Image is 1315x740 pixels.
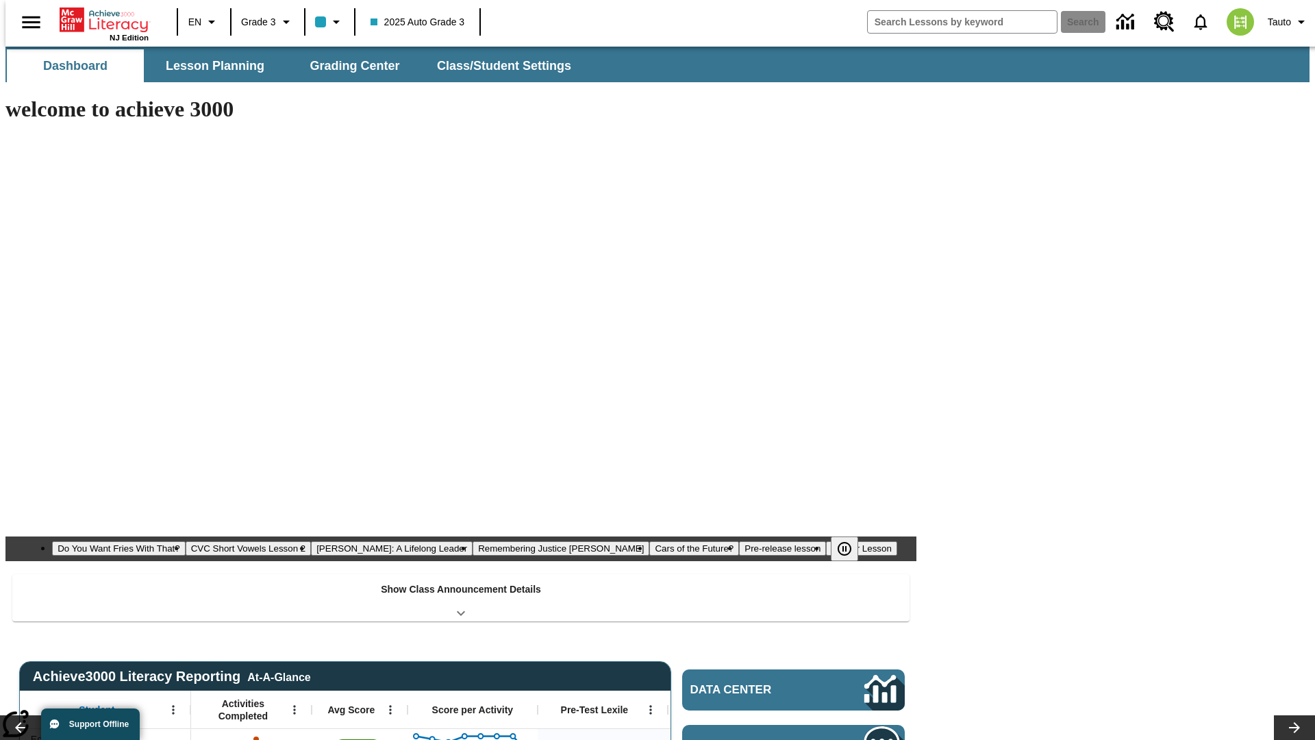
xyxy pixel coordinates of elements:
img: avatar image [1227,8,1254,36]
button: Lesson carousel, Next [1274,715,1315,740]
div: Pause [831,536,872,561]
button: Slide 7 Career Lesson [826,541,897,556]
span: Score per Activity [432,704,514,716]
div: Home [60,5,149,42]
button: Lesson Planning [147,49,284,82]
span: Pre-Test Lexile [561,704,629,716]
div: At-A-Glance [247,669,310,684]
span: Dashboard [43,58,108,74]
button: Slide 4 Remembering Justice O'Connor [473,541,649,556]
button: Profile/Settings [1262,10,1315,34]
button: Slide 1 Do You Want Fries With That? [52,541,186,556]
span: Achieve3000 Literacy Reporting [33,669,311,684]
a: Data Center [1108,3,1146,41]
button: Slide 3 Dianne Feinstein: A Lifelong Leader [311,541,473,556]
button: Grade: Grade 3, Select a grade [236,10,300,34]
span: Support Offline [69,719,129,729]
div: Show Class Announcement Details [12,574,910,621]
a: Data Center [682,669,905,711]
button: Class color is light blue. Change class color [310,10,350,34]
button: Open Menu [380,700,401,720]
a: Resource Center, Will open in new tab [1146,3,1183,40]
button: Support Offline [41,708,140,740]
button: Slide 2 CVC Short Vowels Lesson 2 [186,541,311,556]
button: Open Menu [284,700,305,720]
span: Lesson Planning [166,58,264,74]
button: Open Menu [163,700,184,720]
div: SubNavbar [5,47,1310,82]
span: 2025 Auto Grade 3 [371,15,465,29]
h1: welcome to achieve 3000 [5,97,916,122]
span: NJ Edition [110,34,149,42]
p: Show Class Announcement Details [381,582,541,597]
span: EN [188,15,201,29]
button: Language: EN, Select a language [182,10,226,34]
button: Slide 6 Pre-release lesson [739,541,826,556]
span: Class/Student Settings [437,58,571,74]
button: Class/Student Settings [426,49,582,82]
span: Tauto [1268,15,1291,29]
div: SubNavbar [5,49,584,82]
span: Avg Score [327,704,375,716]
span: Grading Center [310,58,399,74]
a: Notifications [1183,4,1218,40]
span: Data Center [690,683,818,697]
span: Grade 3 [241,15,276,29]
span: Student [79,704,114,716]
button: Dashboard [7,49,144,82]
button: Slide 5 Cars of the Future? [649,541,739,556]
input: search field [868,11,1057,33]
button: Pause [831,536,858,561]
button: Open Menu [640,700,661,720]
a: Home [60,6,149,34]
button: Open side menu [11,2,51,42]
button: Select a new avatar [1218,4,1262,40]
button: Grading Center [286,49,423,82]
span: Activities Completed [198,698,288,722]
